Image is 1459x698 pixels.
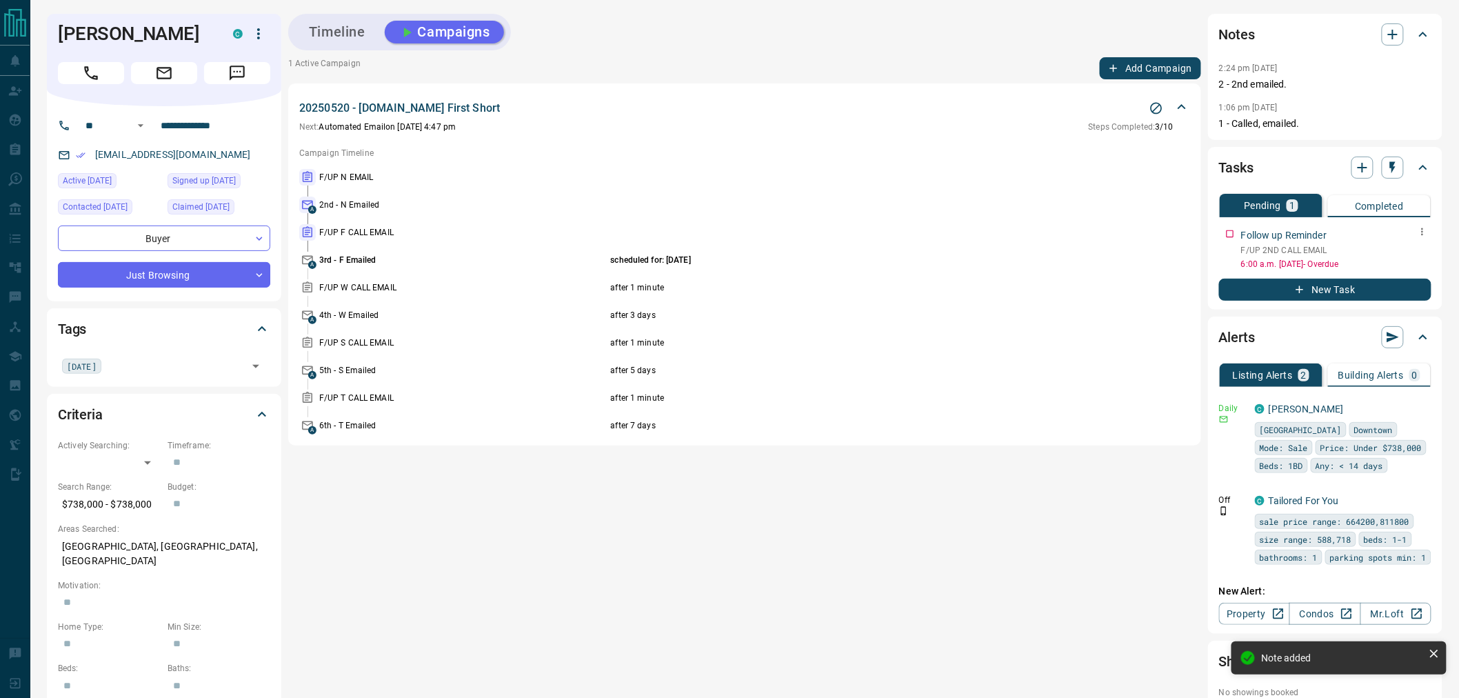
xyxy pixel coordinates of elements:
[58,662,161,675] p: Beds:
[58,398,270,431] div: Criteria
[611,309,1091,321] p: after 3 days
[611,281,1091,294] p: after 1 minute
[63,200,128,214] span: Contacted [DATE]
[1219,326,1255,348] h2: Alerts
[611,337,1091,349] p: after 1 minute
[1260,532,1351,546] span: size range: 588,718
[1260,441,1308,455] span: Mode: Sale
[1316,459,1383,472] span: Any: < 14 days
[1219,151,1431,184] div: Tasks
[131,62,197,84] span: Email
[319,364,607,377] p: 5th - S Emailed
[299,147,1190,159] p: Campaign Timeline
[1289,603,1360,625] a: Condos
[1219,415,1229,424] svg: Email
[1219,77,1431,92] p: 2 - 2nd emailed.
[1269,495,1339,506] a: Tailored For You
[1089,121,1174,133] p: 3 / 10
[1301,370,1307,380] p: 2
[1330,550,1427,564] span: parking spots min: 1
[1289,201,1295,210] p: 1
[611,254,1091,266] p: scheduled for: [DATE]
[1219,117,1431,131] p: 1 - Called, emailed.
[168,481,270,493] p: Budget:
[1146,98,1167,119] button: Stop Campaign
[233,29,243,39] div: condos.ca
[319,309,607,321] p: 4th - W Emailed
[58,262,270,288] div: Just Browsing
[385,21,504,43] button: Campaigns
[299,100,500,117] p: 20250520 - [DOMAIN_NAME] First Short
[58,199,161,219] div: Fri Oct 10 2025
[319,419,607,432] p: 6th - T Emailed
[1219,157,1254,179] h2: Tasks
[63,174,112,188] span: Active [DATE]
[1241,228,1327,243] p: Follow up Reminder
[1219,402,1247,415] p: Daily
[319,171,607,183] p: F/UP N EMAIL
[1100,57,1201,79] button: Add Campaign
[204,62,270,84] span: Message
[58,535,270,572] p: [GEOGRAPHIC_DATA], [GEOGRAPHIC_DATA], [GEOGRAPHIC_DATA]
[1219,645,1431,678] div: Showings
[58,403,103,426] h2: Criteria
[611,392,1091,404] p: after 1 minute
[288,57,361,79] p: 1 Active Campaign
[1244,201,1281,210] p: Pending
[58,226,270,251] div: Buyer
[58,579,270,592] p: Motivation:
[168,662,270,675] p: Baths:
[299,122,319,132] span: Next:
[1338,370,1404,380] p: Building Alerts
[1219,584,1431,599] p: New Alert:
[1219,494,1247,506] p: Off
[299,97,1190,136] div: 20250520 - [DOMAIN_NAME] First ShortStop CampaignNext:Automated Emailon [DATE] 4:47 pmSteps Compl...
[1219,279,1431,301] button: New Task
[611,364,1091,377] p: after 5 days
[1262,652,1423,664] div: Note added
[1255,496,1265,506] div: condos.ca
[1219,321,1431,354] div: Alerts
[172,200,230,214] span: Claimed [DATE]
[1219,18,1431,51] div: Notes
[1255,404,1265,414] div: condos.ca
[1233,370,1293,380] p: Listing Alerts
[168,621,270,633] p: Min Size:
[1355,201,1404,211] p: Completed
[1260,515,1409,528] span: sale price range: 664200,811800
[246,357,265,376] button: Open
[1219,603,1290,625] a: Property
[1260,550,1318,564] span: bathrooms: 1
[319,337,607,349] p: F/UP S CALL EMAIL
[76,150,85,160] svg: Email Verified
[319,226,607,239] p: F/UP F CALL EMAIL
[58,621,161,633] p: Home Type:
[1320,441,1422,455] span: Price: Under $738,000
[95,149,251,160] a: [EMAIL_ADDRESS][DOMAIN_NAME]
[1089,122,1156,132] span: Steps Completed:
[1219,63,1278,73] p: 2:24 pm [DATE]
[58,481,161,493] p: Search Range:
[67,359,97,373] span: [DATE]
[1412,370,1418,380] p: 0
[611,419,1091,432] p: after 7 days
[319,254,607,266] p: 3rd - F Emailed
[1360,603,1431,625] a: Mr.Loft
[1241,258,1431,270] p: 6:00 a.m. [DATE] - Overdue
[132,117,149,134] button: Open
[308,371,316,379] span: A
[58,312,270,346] div: Tags
[319,392,607,404] p: F/UP T CALL EMAIL
[58,173,161,192] div: Fri Oct 10 2025
[58,439,161,452] p: Actively Searching:
[172,174,236,188] span: Signed up [DATE]
[308,261,316,269] span: A
[295,21,379,43] button: Timeline
[1260,459,1303,472] span: Beds: 1BD
[1219,23,1255,46] h2: Notes
[58,523,270,535] p: Areas Searched:
[308,316,316,324] span: A
[1219,506,1229,516] svg: Push Notification Only
[58,23,212,45] h1: [PERSON_NAME]
[308,206,316,214] span: A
